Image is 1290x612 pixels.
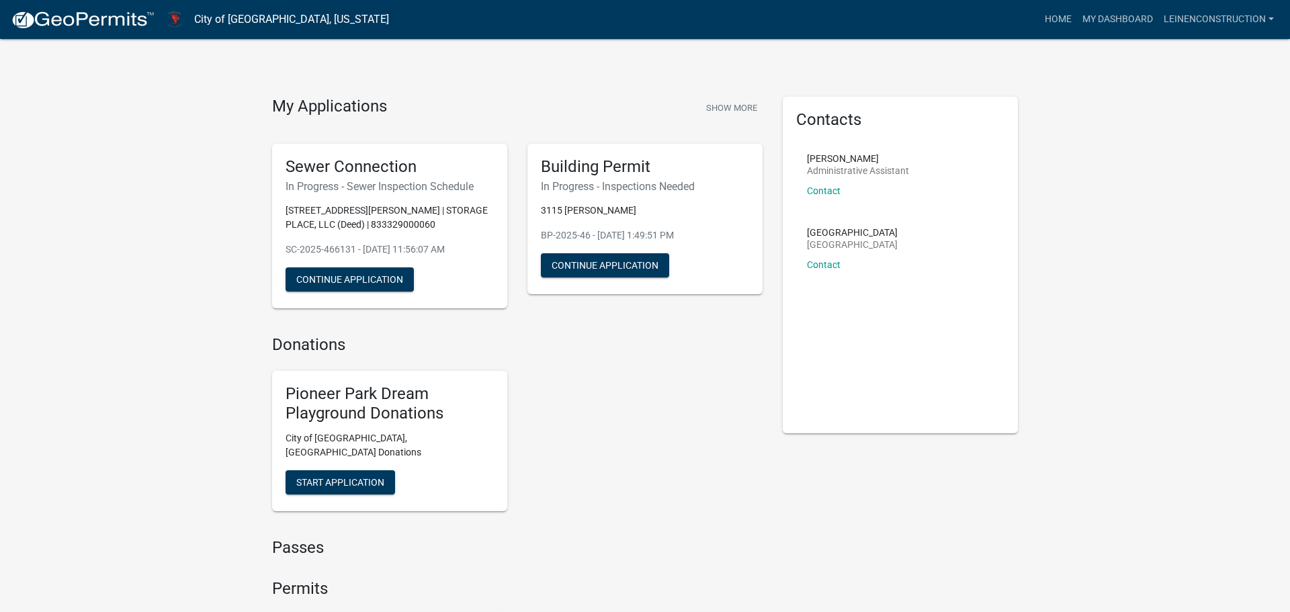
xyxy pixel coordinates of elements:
[541,204,749,218] p: 3115 [PERSON_NAME]
[272,97,387,117] h4: My Applications
[286,180,494,193] h6: In Progress - Sewer Inspection Schedule
[807,259,841,270] a: Contact
[286,267,414,292] button: Continue Application
[286,470,395,494] button: Start Application
[165,10,183,28] img: City of Harlan, Iowa
[286,243,494,257] p: SC-2025-466131 - [DATE] 11:56:07 AM
[1077,7,1158,32] a: My Dashboard
[286,431,494,460] p: City of [GEOGRAPHIC_DATA], [GEOGRAPHIC_DATA] Donations
[272,538,763,558] h4: Passes
[701,97,763,119] button: Show More
[1158,7,1279,32] a: leinenconstruction
[807,185,841,196] a: Contact
[272,335,763,355] h4: Donations
[541,180,749,193] h6: In Progress - Inspections Needed
[286,384,494,423] h5: Pioneer Park Dream Playground Donations
[541,157,749,177] h5: Building Permit
[807,240,898,249] p: [GEOGRAPHIC_DATA]
[194,8,389,31] a: City of [GEOGRAPHIC_DATA], [US_STATE]
[807,228,898,237] p: [GEOGRAPHIC_DATA]
[807,166,909,175] p: Administrative Assistant
[286,157,494,177] h5: Sewer Connection
[1039,7,1077,32] a: Home
[286,204,494,232] p: [STREET_ADDRESS][PERSON_NAME] | STORAGE PLACE, LLC (Deed) | 833329000060
[807,154,909,163] p: [PERSON_NAME]
[296,476,384,487] span: Start Application
[541,228,749,243] p: BP-2025-46 - [DATE] 1:49:51 PM
[272,579,763,599] h4: Permits
[796,110,1004,130] h5: Contacts
[541,253,669,277] button: Continue Application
